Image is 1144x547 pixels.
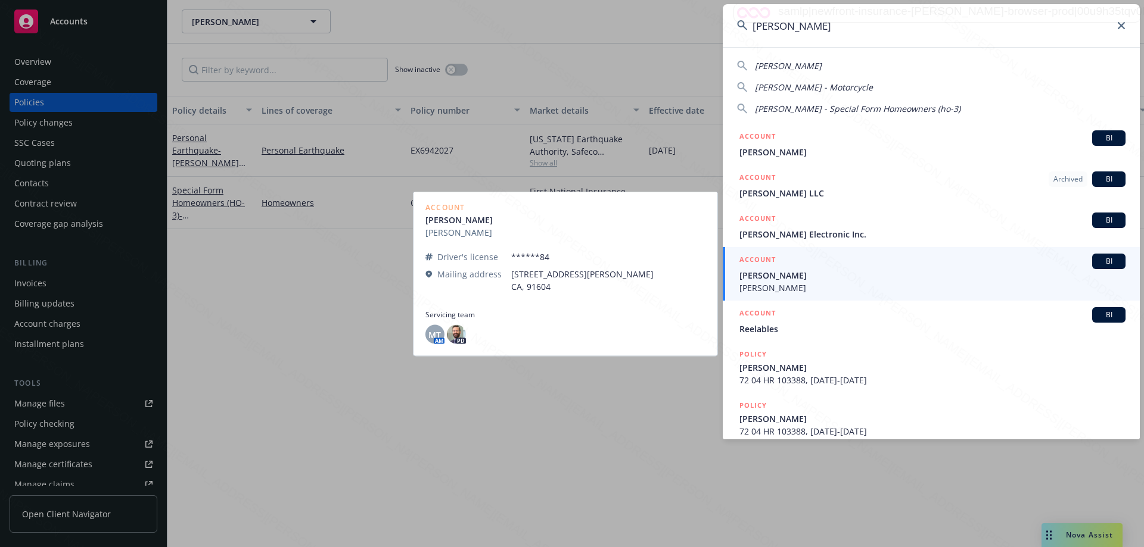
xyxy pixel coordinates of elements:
[1097,174,1121,185] span: BI
[739,212,776,227] h5: ACCOUNT
[739,187,1126,199] span: [PERSON_NAME] LLC
[1097,133,1121,143] span: BI
[739,269,1126,282] span: [PERSON_NAME]
[739,348,767,360] h5: POLICY
[1097,310,1121,320] span: BI
[755,82,873,93] span: [PERSON_NAME] - Motorcycle
[739,171,776,186] h5: ACCOUNT
[723,124,1140,165] a: ACCOUNTBI[PERSON_NAME]
[723,165,1140,206] a: ACCOUNTArchivedBI[PERSON_NAME] LLC
[723,247,1140,301] a: ACCOUNTBI[PERSON_NAME][PERSON_NAME]
[739,146,1126,158] span: [PERSON_NAME]
[739,399,767,411] h5: POLICY
[739,323,1126,335] span: Reelables
[723,206,1140,247] a: ACCOUNTBI[PERSON_NAME] Electronic Inc.
[1097,215,1121,226] span: BI
[739,282,1126,294] span: [PERSON_NAME]
[739,425,1126,437] span: 72 04 HR 103388, [DATE]-[DATE]
[739,361,1126,374] span: [PERSON_NAME]
[723,301,1140,342] a: ACCOUNTBIReelables
[723,393,1140,444] a: POLICY[PERSON_NAME]72 04 HR 103388, [DATE]-[DATE]
[1097,256,1121,267] span: BI
[739,228,1126,240] span: [PERSON_NAME] Electronic Inc.
[739,254,776,268] h5: ACCOUNT
[1053,174,1083,185] span: Archived
[739,307,776,321] h5: ACCOUNT
[755,60,822,71] span: [PERSON_NAME]
[723,342,1140,393] a: POLICY[PERSON_NAME]72 04 HR 103388, [DATE]-[DATE]
[723,4,1140,47] input: Search...
[739,374,1126,386] span: 72 04 HR 103388, [DATE]-[DATE]
[739,130,776,145] h5: ACCOUNT
[739,412,1126,425] span: [PERSON_NAME]
[755,103,960,114] span: [PERSON_NAME] - Special Form Homeowners (ho-3)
